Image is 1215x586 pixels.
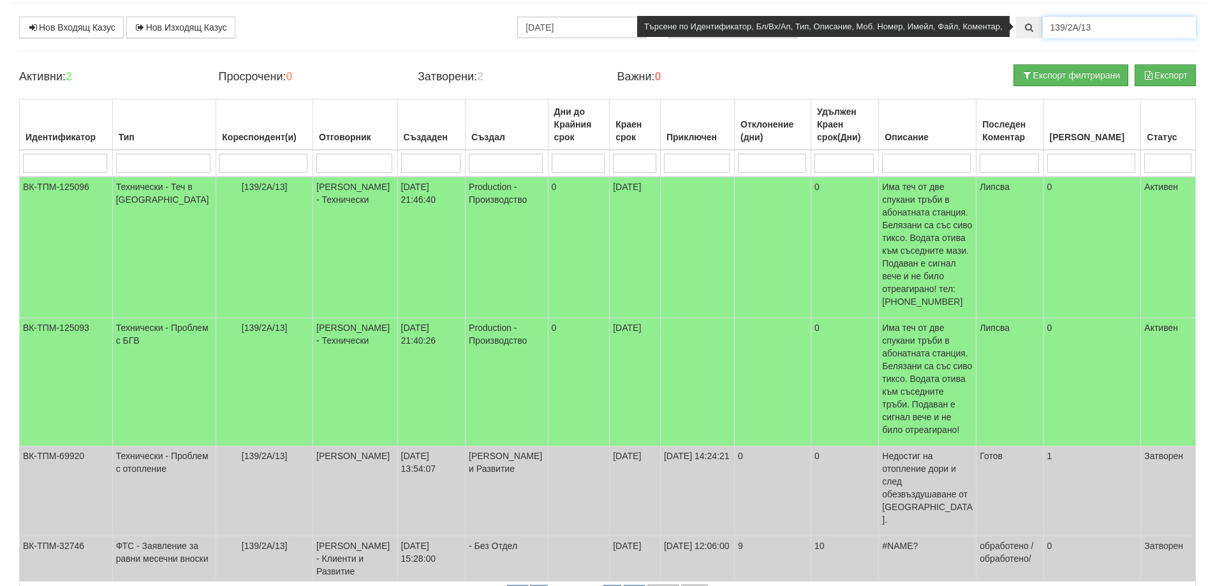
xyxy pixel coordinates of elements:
[466,318,549,446] td: Production - Производство
[19,71,199,84] h4: Активни:
[397,446,465,536] td: [DATE] 13:54:07
[116,128,213,146] div: Тип
[610,177,661,318] td: [DATE]
[397,536,465,582] td: [DATE] 15:28:00
[610,446,661,536] td: [DATE]
[397,99,465,150] th: Създаден: No sort applied, activate to apply an ascending sort
[552,323,557,333] span: 0
[980,323,1010,333] span: Липсва
[112,446,216,536] td: Технически - Проблем с отопление
[242,323,288,333] span: [139/2А/13]
[976,99,1043,150] th: Последен Коментар: No sort applied, activate to apply an ascending sort
[112,99,216,150] th: Тип: No sort applied, activate to apply an ascending sort
[1141,177,1196,318] td: Активен
[466,446,549,536] td: [PERSON_NAME] и Развитие
[397,318,465,446] td: [DATE] 21:40:26
[980,451,1003,461] span: Готов
[397,177,465,318] td: [DATE] 21:46:40
[882,180,973,308] p: Има теч от две спукани тръби в абонатната станция. Белязани са със сиво тиксо. Водата отива към с...
[610,536,661,582] td: [DATE]
[112,177,216,318] td: Технически - Теч в [GEOGRAPHIC_DATA]
[286,70,292,83] b: 0
[980,541,1033,564] span: обработено /обработено/
[664,128,731,146] div: Приключен
[20,446,113,536] td: ВК-ТПМ-69920
[313,446,398,536] td: [PERSON_NAME]
[980,115,1040,146] div: Последен Коментар
[316,128,394,146] div: Отговорник
[1043,536,1141,582] td: 0
[660,99,734,150] th: Приключен: No sort applied, activate to apply an ascending sort
[1043,177,1141,318] td: 0
[811,177,879,318] td: 0
[617,71,797,84] h4: Важни:
[19,17,124,38] a: Нов Входящ Казус
[1043,318,1141,446] td: 0
[20,318,113,446] td: ВК-ТПМ-125093
[811,99,879,150] th: Удължен Краен срок(Дни): No sort applied, activate to apply an ascending sort
[401,128,462,146] div: Създаден
[218,71,398,84] h4: Просрочени:
[466,99,549,150] th: Създал: No sort applied, activate to apply an ascending sort
[20,536,113,582] td: ВК-ТПМ-32746
[126,17,235,38] a: Нов Изходящ Казус
[738,115,807,146] div: Отклонение (дни)
[811,446,879,536] td: 0
[882,539,973,552] p: #NAME?
[811,536,879,582] td: 10
[882,450,973,526] p: Недостиг на отопление дори и след обезвъздушаване от [GEOGRAPHIC_DATA].
[1135,64,1196,86] button: Експорт
[1043,446,1141,536] td: 1
[1047,128,1138,146] div: [PERSON_NAME]
[66,70,72,83] b: 2
[1141,318,1196,446] td: Активен
[1043,17,1196,38] input: Търсене по Идентификатор, Бл/Вх/Ап, Тип, Описание, Моб. Номер, Имейл, Файл, Коментар,
[242,541,288,551] span: [139/2А/13]
[660,536,734,582] td: [DATE] 12:06:00
[552,182,557,192] span: 0
[879,99,976,150] th: Описание: No sort applied, activate to apply an ascending sort
[112,318,216,446] td: Технически - Проблем с БГВ
[23,128,109,146] div: Идентификатор
[980,182,1010,192] span: Липсва
[20,99,113,150] th: Идентификатор: No sort applied, activate to apply an ascending sort
[814,103,875,146] div: Удължен Краен срок(Дни)
[655,70,661,83] b: 0
[112,536,216,582] td: ФТС - Заявление за равни месечни вноски
[466,536,549,582] td: - Без Отдел
[1141,446,1196,536] td: Затворен
[418,71,598,84] h4: Затворени:
[313,536,398,582] td: [PERSON_NAME] - Клиенти и Развитие
[610,99,661,150] th: Краен срок: No sort applied, activate to apply an ascending sort
[1013,64,1128,86] button: Експорт филтрирани
[882,321,973,436] p: Има теч от две спукани тръби в абонатната станция. Белязани са със сиво тиксо. Водата отива към с...
[735,446,811,536] td: 0
[548,99,610,150] th: Дни до Крайния срок: No sort applied, activate to apply an ascending sort
[552,103,607,146] div: Дни до Крайния срок
[811,318,879,446] td: 0
[1043,99,1141,150] th: Брой Файлове: No sort applied, activate to apply an ascending sort
[735,99,811,150] th: Отклонение (дни): No sort applied, activate to apply an ascending sort
[660,446,734,536] td: [DATE] 14:24:21
[882,128,973,146] div: Описание
[219,128,309,146] div: Кореспондент(и)
[1141,99,1196,150] th: Статус: No sort applied, activate to apply an ascending sort
[242,451,288,461] span: [139/2А/13]
[20,177,113,318] td: ВК-ТПМ-125096
[1141,536,1196,582] td: Затворен
[216,99,313,150] th: Кореспондент(и): No sort applied, activate to apply an ascending sort
[610,318,661,446] td: [DATE]
[466,177,549,318] td: Production - Производство
[1144,128,1192,146] div: Статус
[242,182,288,192] span: [139/2А/13]
[313,99,398,150] th: Отговорник: No sort applied, activate to apply an ascending sort
[477,70,483,83] b: 2
[313,318,398,446] td: [PERSON_NAME] - Технически
[469,128,545,146] div: Създал
[313,177,398,318] td: [PERSON_NAME] - Технически
[735,536,811,582] td: 9
[613,115,657,146] div: Краен срок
